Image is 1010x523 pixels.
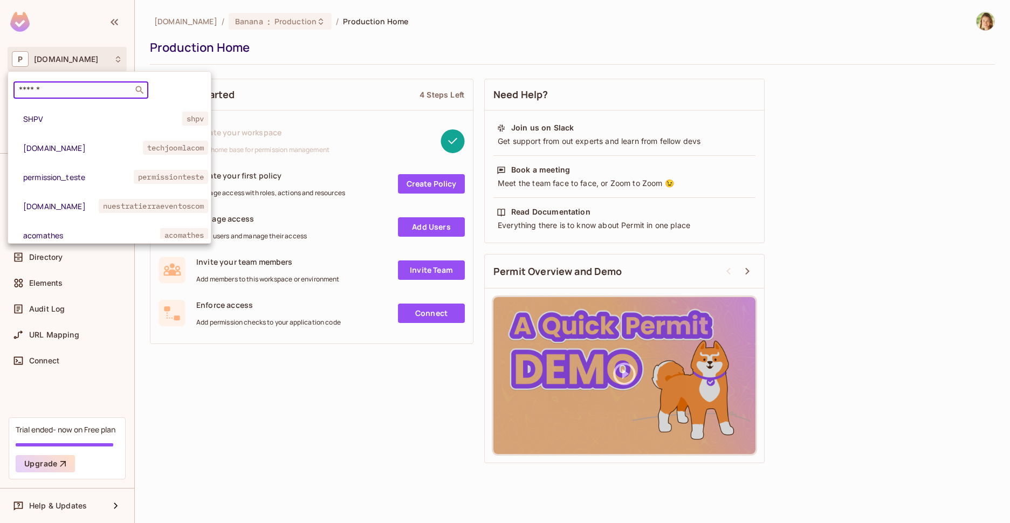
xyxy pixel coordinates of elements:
span: permission_teste [23,172,134,182]
span: [DOMAIN_NAME] [23,143,143,153]
span: techjoomlacom [143,141,209,155]
span: acomathes [23,230,160,240]
span: shpv [182,112,209,126]
span: permissionteste [134,170,208,184]
span: SHPV [23,114,182,124]
span: acomathes [160,228,208,242]
span: [DOMAIN_NAME] [23,201,99,211]
span: nuestratierraeventoscom [99,199,208,213]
